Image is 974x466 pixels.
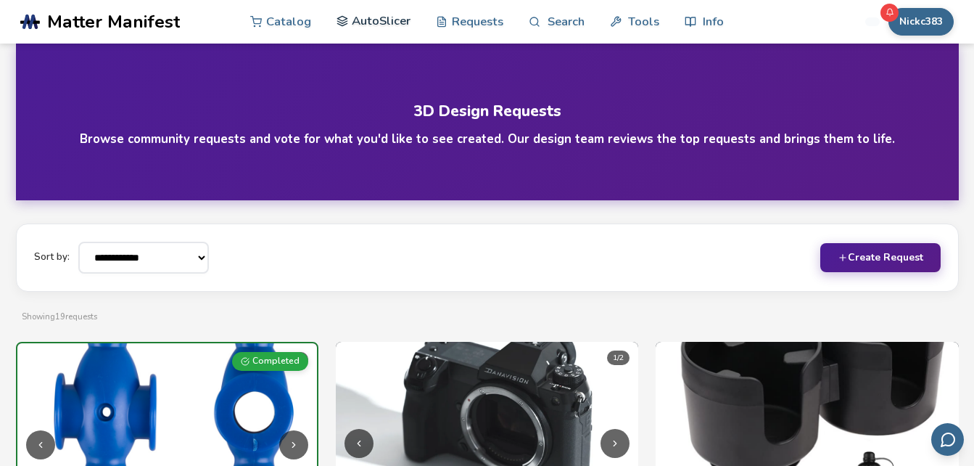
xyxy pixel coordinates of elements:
h4: Browse community requests and vote for what you'd like to see created. Our design team reviews th... [80,131,895,147]
button: Previous image [344,429,373,458]
span: Matter Manifest [47,12,180,32]
div: 1 / 2 [607,351,630,365]
span: Completed [252,356,300,367]
button: Next image [601,429,630,458]
button: Previous image [26,430,55,459]
button: Send feedback via email [931,423,964,456]
p: Showing 19 requests [22,309,953,324]
button: Nickc383 [888,8,954,36]
button: Create Request [820,243,941,272]
h1: 3D Design Requests [54,103,921,120]
button: Next image [279,430,308,459]
label: Sort by: [34,252,70,263]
